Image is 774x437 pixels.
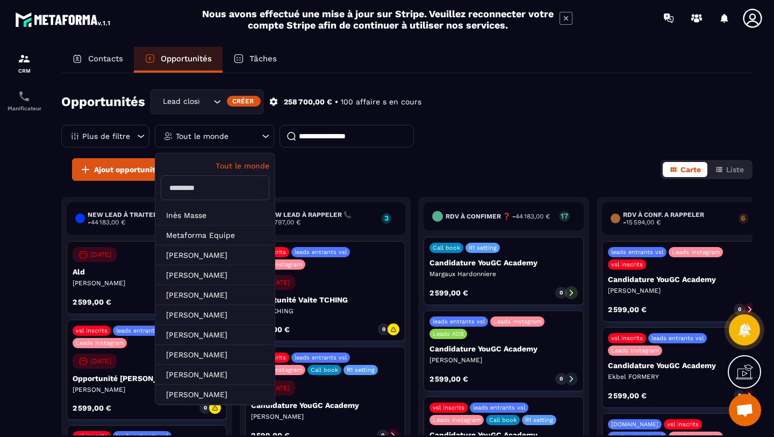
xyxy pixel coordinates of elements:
li: Inès Masse [155,206,275,225]
p: 0 [738,392,741,399]
p: Leads Instagram [433,417,481,424]
button: Ajout opportunité [72,158,167,181]
h6: New lead à traiter 🔥 - [88,211,197,226]
p: vsl inscrits [611,335,643,342]
p: vsl inscrits [667,421,699,428]
p: Leads Instagram [493,318,541,325]
img: scheduler [18,90,31,103]
p: Leads Instagram [254,261,302,268]
li: [PERSON_NAME] [155,285,275,305]
p: Margaux Hardonniere [429,270,578,278]
a: Tâches [223,47,288,73]
p: leads entrants vsl [651,335,704,342]
li: Metaforma Equipe [155,225,275,245]
p: Contacts [88,54,123,64]
span: 44 183,00 € [91,219,125,226]
p: Opportunité Vaite TCHING [251,295,399,304]
p: Ald [73,267,221,276]
p: 0 [560,289,563,297]
p: 2 599,00 € [73,404,111,412]
p: Candidature YouGC Academy [251,401,399,410]
p: [DATE] [90,251,111,258]
div: Search for option [150,89,263,114]
p: Leads ADS [433,330,464,337]
h6: RDV à conf. A RAPPELER - [623,211,733,226]
p: Opportunités [161,54,212,64]
p: 6 [739,214,748,222]
p: Candidature YouGC Academy [429,344,578,353]
p: vsl inscrits [611,261,643,268]
button: Liste [708,162,750,177]
p: 2 599,00 € [608,392,647,399]
li: [PERSON_NAME] [155,245,275,265]
p: [PERSON_NAME] [251,412,399,421]
p: 3 [382,214,391,222]
img: formation [18,52,31,65]
p: Tâches [249,54,277,64]
li: [PERSON_NAME] [155,385,275,405]
li: [PERSON_NAME] [155,325,275,345]
p: 2 599,00 € [429,289,468,297]
h2: Opportunités [61,91,145,112]
button: Carte [663,162,707,177]
p: leads entrants vsl [611,249,663,256]
li: [PERSON_NAME] [155,305,275,325]
p: leads entrants vsl [295,354,347,361]
a: formationformationCRM [3,44,46,82]
p: Tout le monde [161,161,269,170]
p: Candidature YouGC Academy [608,275,756,284]
p: [PERSON_NAME] [429,356,578,364]
p: 258 700,00 € [284,97,332,107]
p: Opportunité [PERSON_NAME] [73,374,221,383]
p: 0 [382,326,385,333]
h6: RDV à confimer ❓ - [446,213,550,220]
p: Call book [489,417,517,424]
p: vsl inscrits [433,404,464,411]
p: Tout le monde [176,132,228,140]
p: 2 599,00 € [429,375,468,383]
p: R1 setting [469,244,497,251]
p: [DATE] [269,384,290,392]
p: R1 setting [347,366,375,373]
p: 17 [559,212,570,220]
p: [PERSON_NAME] [73,385,221,394]
p: 0 [738,306,741,313]
input: Search for option [200,96,211,108]
p: 0 [204,404,207,412]
p: Call book [433,244,460,251]
span: Ajout opportunité [94,164,160,175]
span: Carte [680,165,701,174]
span: Lead closing [160,96,200,108]
li: [PERSON_NAME] [155,345,275,365]
h2: Nous avons effectué une mise à jour sur Stripe. Veuillez reconnecter votre compte Stripe afin de ... [202,8,554,31]
p: R1 setting [525,417,553,424]
p: Plus de filtre [82,132,130,140]
img: logo [15,10,112,29]
span: 44 183,00 € [515,213,550,220]
h6: New lead à RAPPELER 📞 - [266,211,376,226]
li: [PERSON_NAME] [155,365,275,385]
p: Candidature YouGC Academy [429,258,578,267]
p: Planificateur [3,105,46,111]
p: • [335,97,338,107]
p: 2 599,00 € [608,306,647,313]
p: [DATE] [90,357,111,365]
p: Leads Instagram [672,249,720,256]
a: Opportunités [134,47,223,73]
a: Contacts [61,47,134,73]
a: schedulerschedulerPlanificateur [3,82,46,119]
p: Call book [311,366,338,373]
p: Leads Instagram [76,340,124,347]
p: Vaite TCHING [251,307,399,315]
p: leads entrants vsl [295,249,347,256]
p: leads entrants vsl [473,404,525,411]
span: 15 594,00 € [626,219,661,226]
p: 0 [560,375,563,383]
p: [PERSON_NAME] [608,286,756,295]
p: 2 599,00 € [73,298,111,306]
span: 7 797,00 € [269,219,300,226]
p: [PERSON_NAME] [73,279,221,287]
p: vsl inscrits [76,327,107,334]
p: 100 affaire s en cours [341,97,421,107]
p: Leads Instagram [254,366,302,373]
